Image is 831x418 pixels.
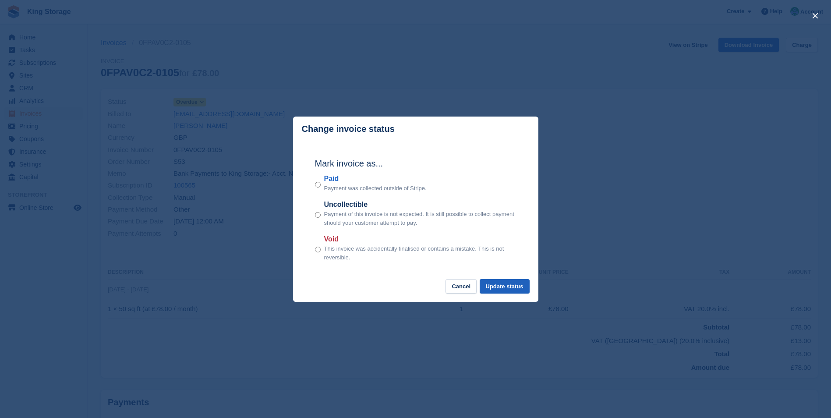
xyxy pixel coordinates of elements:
[324,210,516,227] p: Payment of this invoice is not expected. It is still possible to collect payment should your cust...
[480,279,530,294] button: Update status
[324,234,516,244] label: Void
[446,279,477,294] button: Cancel
[808,9,822,23] button: close
[324,199,516,210] label: Uncollectible
[324,184,427,193] p: Payment was collected outside of Stripe.
[324,244,516,262] p: This invoice was accidentally finalised or contains a mistake. This is not reversible.
[302,124,395,134] p: Change invoice status
[324,174,427,184] label: Paid
[315,157,516,170] h2: Mark invoice as...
